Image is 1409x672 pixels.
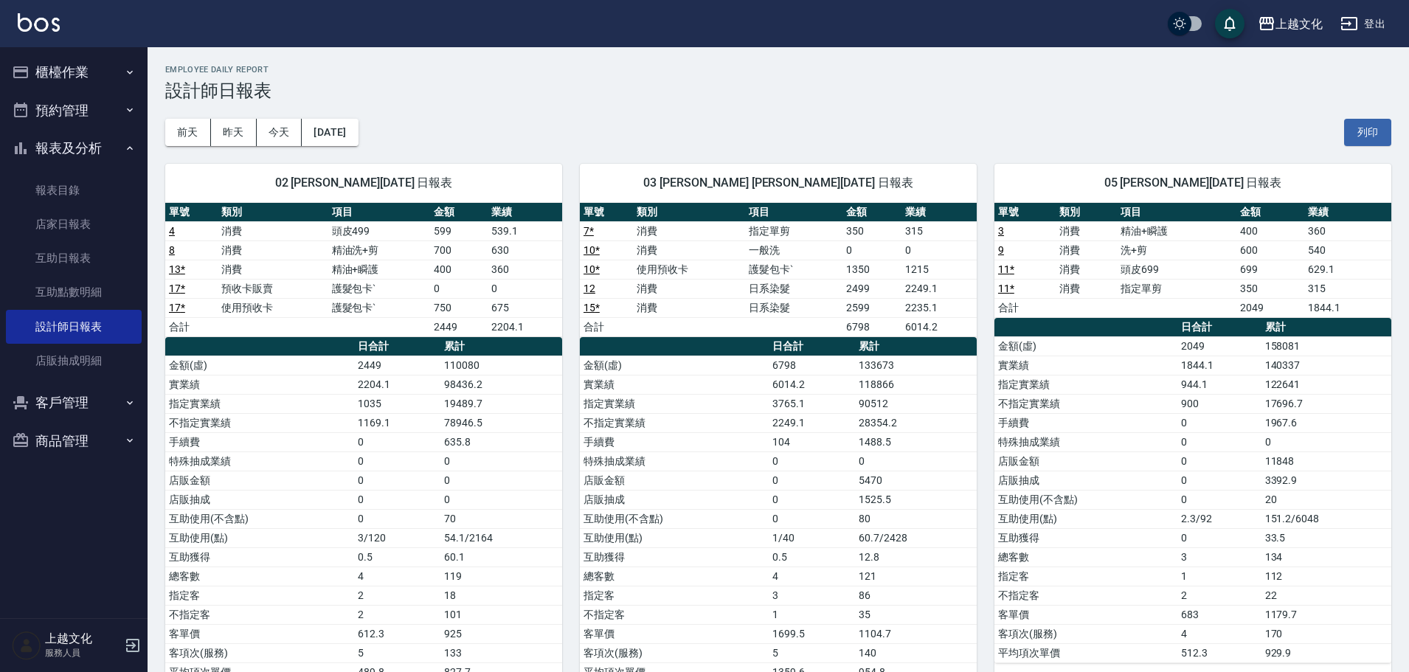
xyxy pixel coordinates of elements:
td: 店販抽成 [580,490,769,509]
td: 11848 [1261,451,1391,471]
td: 消費 [218,260,328,279]
td: 0 [488,279,562,298]
td: 客單價 [580,624,769,643]
td: 0 [1177,528,1261,547]
td: 使用預收卡 [633,260,745,279]
td: 925 [440,624,562,643]
th: 金額 [1236,203,1304,222]
th: 金額 [430,203,488,222]
td: 612.3 [354,624,440,643]
td: 頭皮699 [1117,260,1236,279]
td: 互助使用(點) [580,528,769,547]
td: 3 [1177,547,1261,567]
td: 400 [1236,221,1304,240]
td: 消費 [633,221,745,240]
td: 0 [440,490,562,509]
td: 2499 [842,279,901,298]
td: 互助使用(點) [994,509,1177,528]
td: 12.8 [855,547,977,567]
button: 商品管理 [6,422,142,460]
td: 客單價 [165,624,354,643]
td: 629.1 [1304,260,1391,279]
img: Person [12,631,41,660]
td: 消費 [218,221,328,240]
td: 消費 [1056,221,1117,240]
th: 業績 [901,203,977,222]
th: 項目 [745,203,843,222]
td: 0 [354,490,440,509]
td: 5470 [855,471,977,490]
td: 2 [1177,586,1261,605]
button: 預約管理 [6,91,142,130]
a: 3 [998,225,1004,237]
td: 使用預收卡 [218,298,328,317]
td: 121 [855,567,977,586]
button: 前天 [165,119,211,146]
td: 5 [769,643,855,662]
table: a dense table [994,318,1391,663]
td: 350 [1236,279,1304,298]
td: 0 [354,509,440,528]
td: 日系染髮 [745,279,843,298]
button: save [1215,9,1244,38]
td: 指定實業績 [165,394,354,413]
td: 158081 [1261,336,1391,356]
td: 0 [430,279,488,298]
td: 特殊抽成業績 [994,432,1177,451]
td: 78946.5 [440,413,562,432]
td: 6798 [769,356,855,375]
td: 1 [1177,567,1261,586]
button: 今天 [257,119,302,146]
button: 櫃檯作業 [6,53,142,91]
td: 1844.1 [1304,298,1391,317]
th: 項目 [1117,203,1236,222]
a: 4 [169,225,175,237]
td: 3765.1 [769,394,855,413]
td: 1035 [354,394,440,413]
td: 2 [354,586,440,605]
a: 8 [169,244,175,256]
td: 金額(虛) [165,356,354,375]
td: 0 [354,432,440,451]
img: Logo [18,13,60,32]
td: 1104.7 [855,624,977,643]
td: 消費 [1056,240,1117,260]
td: 1525.5 [855,490,977,509]
a: 互助日報表 [6,241,142,275]
td: 86 [855,586,977,605]
a: 店販抽成明細 [6,344,142,378]
table: a dense table [165,203,562,337]
h5: 上越文化 [45,631,120,646]
td: 360 [1304,221,1391,240]
td: 35 [855,605,977,624]
td: 1967.6 [1261,413,1391,432]
td: 店販金額 [165,471,354,490]
td: 512.3 [1177,643,1261,662]
td: 80 [855,509,977,528]
td: 總客數 [165,567,354,586]
td: 540 [1304,240,1391,260]
td: 1169.1 [354,413,440,432]
td: 2049 [1177,336,1261,356]
td: 2 [354,605,440,624]
td: 19489.7 [440,394,562,413]
td: 平均項次單價 [994,643,1177,662]
td: 170 [1261,624,1391,643]
h2: Employee Daily Report [165,65,1391,75]
td: 特殊抽成業績 [165,451,354,471]
td: 合計 [165,317,218,336]
td: 0 [769,471,855,490]
button: [DATE] [302,119,358,146]
td: 一般洗 [745,240,843,260]
td: 5 [354,643,440,662]
td: 消費 [633,240,745,260]
button: 客戶管理 [6,384,142,422]
td: 18 [440,586,562,605]
th: 項目 [328,203,430,222]
th: 日合計 [769,337,855,356]
td: 頭皮499 [328,221,430,240]
td: 指定實業績 [580,394,769,413]
td: 0 [901,240,977,260]
td: 104 [769,432,855,451]
th: 日合計 [354,337,440,356]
